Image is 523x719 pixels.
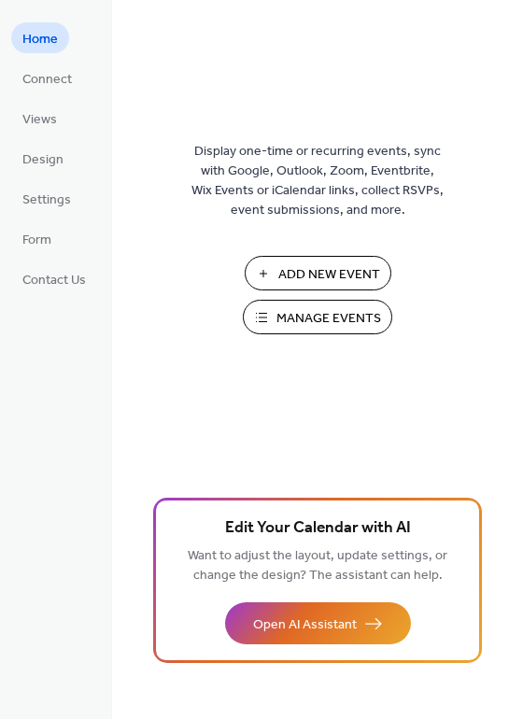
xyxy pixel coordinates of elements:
span: Views [22,110,57,130]
a: Views [11,103,68,134]
a: Home [11,22,69,53]
a: Form [11,223,63,254]
span: Settings [22,190,71,210]
a: Connect [11,63,83,93]
span: Edit Your Calendar with AI [225,515,411,542]
a: Settings [11,183,82,214]
a: Design [11,143,75,174]
button: Add New Event [245,256,391,290]
span: Display one-time or recurring events, sync with Google, Outlook, Zoom, Eventbrite, Wix Events or ... [191,142,444,220]
span: Connect [22,70,72,90]
span: Home [22,30,58,49]
span: Open AI Assistant [253,615,357,635]
span: Design [22,150,64,170]
button: Manage Events [243,300,392,334]
span: Add New Event [278,265,380,285]
span: Form [22,231,51,250]
span: Contact Us [22,271,86,290]
span: Manage Events [276,309,381,329]
span: Want to adjust the layout, update settings, or change the design? The assistant can help. [188,543,447,588]
a: Contact Us [11,263,97,294]
button: Open AI Assistant [225,602,411,644]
